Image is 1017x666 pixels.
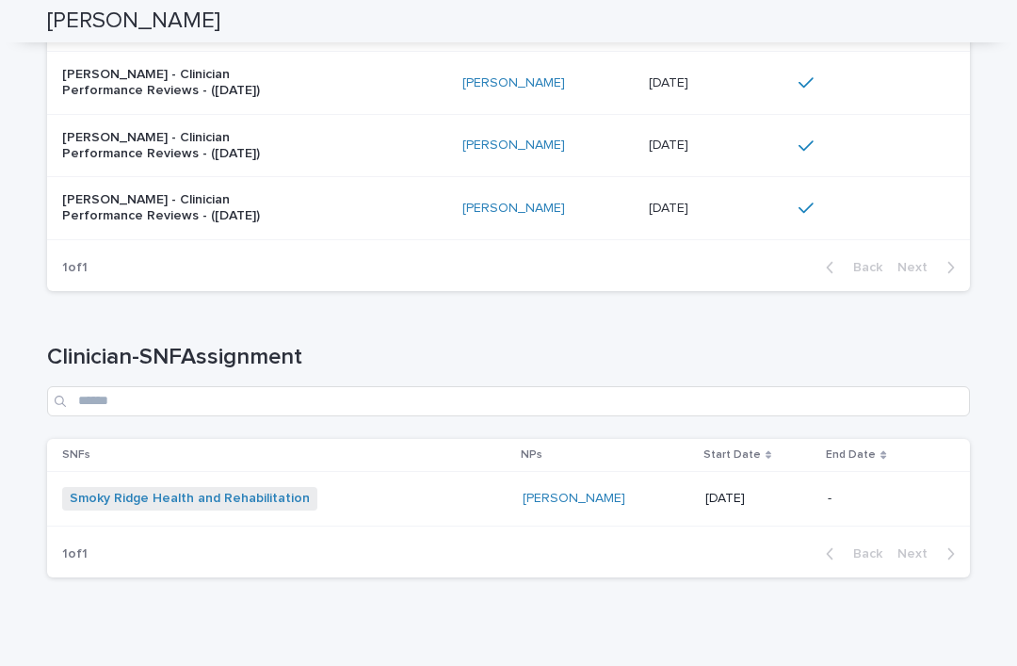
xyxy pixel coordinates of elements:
[47,8,220,35] h2: [PERSON_NAME]
[47,52,970,115] tr: [PERSON_NAME] - Clinician Performance Reviews - ([DATE])[PERSON_NAME] [DATE][DATE]
[842,547,882,560] span: Back
[890,259,970,276] button: Next
[842,261,882,274] span: Back
[649,134,692,154] p: [DATE]
[47,386,970,416] input: Search
[828,491,940,507] p: -
[521,445,542,465] p: NPs
[811,259,890,276] button: Back
[649,72,692,91] p: [DATE]
[47,344,970,371] h1: Clinician-SNFAssignment
[523,491,625,507] a: [PERSON_NAME]
[462,75,565,91] a: [PERSON_NAME]
[47,177,970,240] tr: [PERSON_NAME] - Clinician Performance Reviews - ([DATE])[PERSON_NAME] [DATE][DATE]
[62,67,298,99] p: [PERSON_NAME] - Clinician Performance Reviews - ([DATE])
[70,491,310,507] a: Smoky Ridge Health and Rehabilitation
[62,130,298,162] p: [PERSON_NAME] - Clinician Performance Reviews - ([DATE])
[62,445,90,465] p: SNFs
[897,547,939,560] span: Next
[826,445,876,465] p: End Date
[47,245,103,291] p: 1 of 1
[47,531,103,577] p: 1 of 1
[649,197,692,217] p: [DATE]
[811,545,890,562] button: Back
[890,545,970,562] button: Next
[897,261,939,274] span: Next
[703,445,761,465] p: Start Date
[62,192,298,224] p: [PERSON_NAME] - Clinician Performance Reviews - ([DATE])
[705,491,814,507] p: [DATE]
[47,472,970,527] tr: Smoky Ridge Health and Rehabilitation [PERSON_NAME] [DATE]-
[47,114,970,177] tr: [PERSON_NAME] - Clinician Performance Reviews - ([DATE])[PERSON_NAME] [DATE][DATE]
[462,201,565,217] a: [PERSON_NAME]
[462,138,565,154] a: [PERSON_NAME]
